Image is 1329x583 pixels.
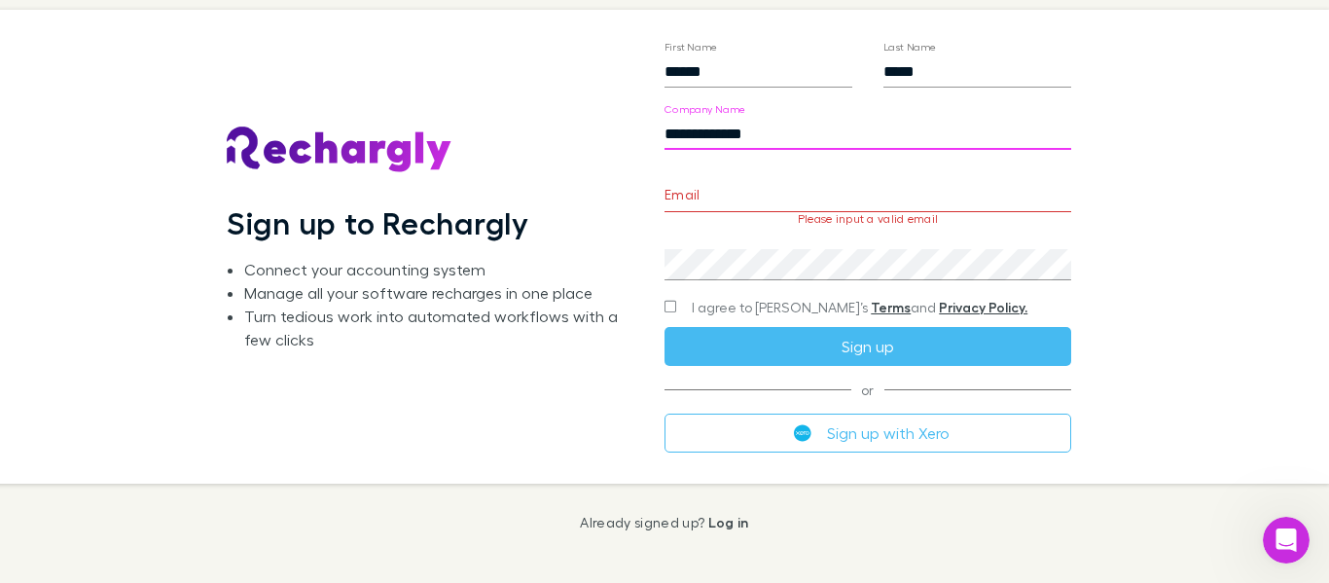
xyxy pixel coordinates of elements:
[227,204,529,241] h1: Sign up to Rechargly
[664,39,718,54] label: First Name
[664,101,746,116] label: Company Name
[244,305,633,351] li: Turn tedious work into automated workflows with a few clicks
[664,389,1071,390] span: or
[692,298,1027,317] span: I agree to [PERSON_NAME]’s and
[939,299,1027,315] a: Privacy Policy.
[580,515,748,530] p: Already signed up?
[244,258,633,281] li: Connect your accounting system
[794,424,811,442] img: Xero's logo
[708,514,749,530] a: Log in
[871,299,911,315] a: Terms
[664,327,1071,366] button: Sign up
[883,39,937,54] label: Last Name
[227,127,452,173] img: Rechargly's Logo
[244,281,633,305] li: Manage all your software recharges in one place
[664,212,1071,226] p: Please input a valid email
[1263,517,1310,564] iframe: Intercom live chat
[664,414,1071,453] button: Sign up with Xero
